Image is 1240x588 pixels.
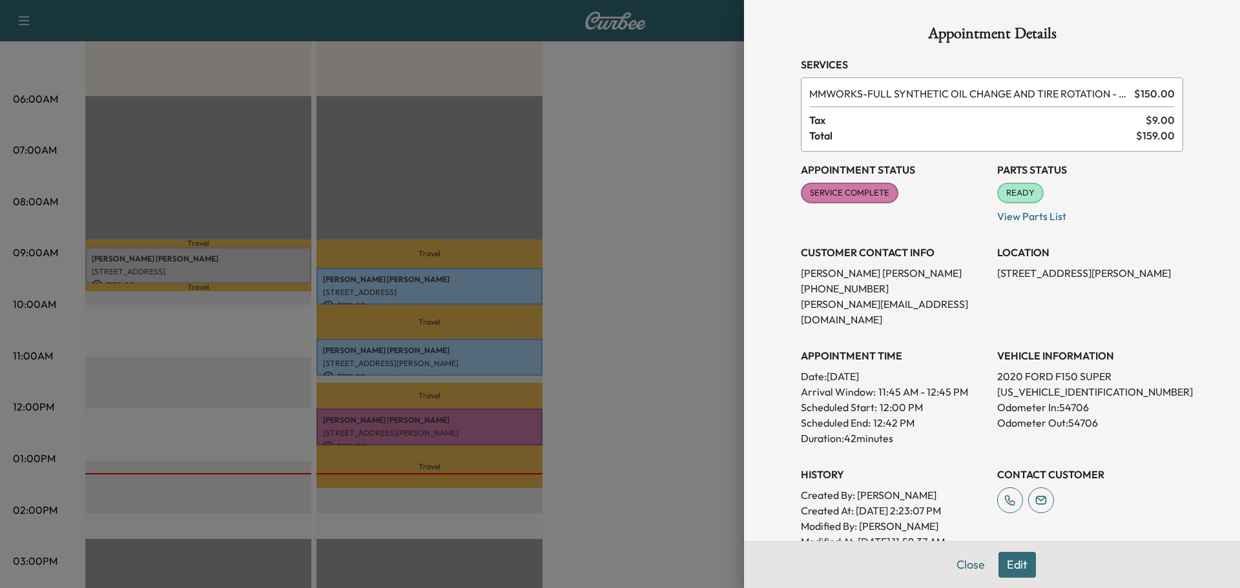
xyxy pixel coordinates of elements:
p: [PHONE_NUMBER] [801,281,987,296]
h3: Appointment Status [801,162,987,177]
p: Arrival Window: [801,384,987,400]
button: Close [948,552,993,578]
p: Scheduled End: [801,415,871,431]
p: [PERSON_NAME] [PERSON_NAME] [801,265,987,281]
p: View Parts List [997,203,1183,224]
p: Odometer Out: 54706 [997,415,1183,431]
span: $ 150.00 [1134,86,1175,101]
span: Total [809,128,1136,143]
p: Scheduled Start: [801,400,877,415]
h3: History [801,467,987,482]
span: Tax [809,112,1146,128]
p: 12:00 PM [880,400,923,415]
p: [PERSON_NAME][EMAIL_ADDRESS][DOMAIN_NAME] [801,296,987,327]
p: Duration: 42 minutes [801,431,987,446]
h3: CUSTOMER CONTACT INFO [801,245,987,260]
p: [STREET_ADDRESS][PERSON_NAME] [997,265,1183,281]
p: [US_VEHICLE_IDENTIFICATION_NUMBER] [997,384,1183,400]
h3: Parts Status [997,162,1183,177]
p: Modified At : [DATE] 11:59:37 AM [801,534,987,549]
p: Modified By : [PERSON_NAME] [801,518,987,534]
h3: Services [801,57,1183,72]
span: FULL SYNTHETIC OIL CHANGE AND TIRE ROTATION - WORKS PACKAGE [809,86,1129,101]
p: Date: [DATE] [801,369,987,384]
p: 2020 FORD F150 SUPER [997,369,1183,384]
span: $ 9.00 [1146,112,1175,128]
h3: CONTACT CUSTOMER [997,467,1183,482]
span: READY [998,187,1042,199]
p: Odometer In: 54706 [997,400,1183,415]
button: Edit [998,552,1036,578]
p: Created By : [PERSON_NAME] [801,487,987,503]
h3: LOCATION [997,245,1183,260]
p: Created At : [DATE] 2:23:07 PM [801,503,987,518]
span: SERVICE COMPLETE [802,187,897,199]
h3: APPOINTMENT TIME [801,348,987,363]
p: 12:42 PM [873,415,914,431]
span: $ 159.00 [1136,128,1175,143]
h1: Appointment Details [801,26,1183,46]
span: 11:45 AM - 12:45 PM [878,384,968,400]
h3: VEHICLE INFORMATION [997,348,1183,363]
